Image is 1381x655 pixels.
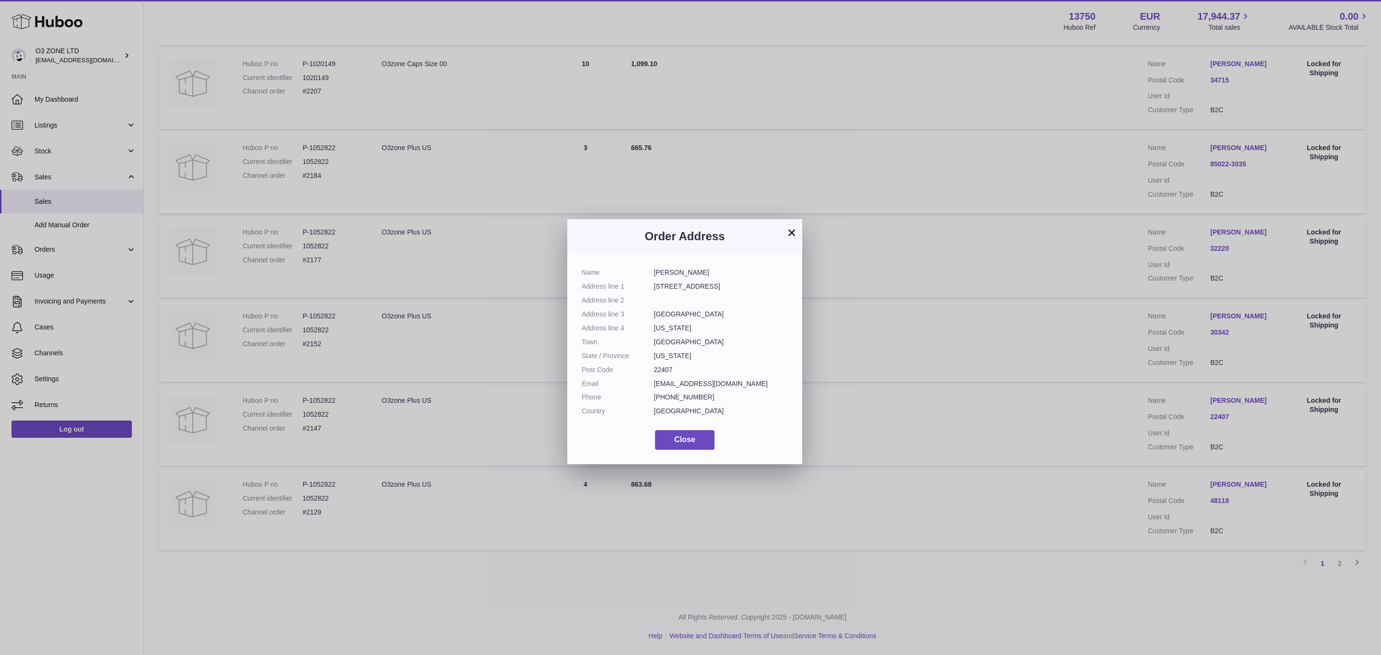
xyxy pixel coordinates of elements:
[582,268,654,277] dt: Name
[582,351,654,361] dt: State / Province
[654,310,788,319] dd: [GEOGRAPHIC_DATA]
[654,393,788,402] dd: [PHONE_NUMBER]
[582,407,654,416] dt: Country
[582,379,654,388] dt: Email
[582,324,654,333] dt: Address line 4
[654,268,788,277] dd: [PERSON_NAME]
[582,282,654,291] dt: Address line 1
[654,365,788,374] dd: 22407
[654,338,788,347] dd: [GEOGRAPHIC_DATA]
[654,407,788,416] dd: [GEOGRAPHIC_DATA]
[655,430,714,450] button: Close
[654,351,788,361] dd: [US_STATE]
[786,227,797,238] button: ×
[582,338,654,347] dt: Town
[582,393,654,402] dt: Phone
[582,310,654,319] dt: Address line 3
[654,324,788,333] dd: [US_STATE]
[674,435,695,444] span: Close
[654,379,788,388] dd: [EMAIL_ADDRESS][DOMAIN_NAME]
[582,229,788,244] h3: Order Address
[654,282,788,291] dd: [STREET_ADDRESS]
[582,296,654,305] dt: Address line 2
[582,365,654,374] dt: Post Code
